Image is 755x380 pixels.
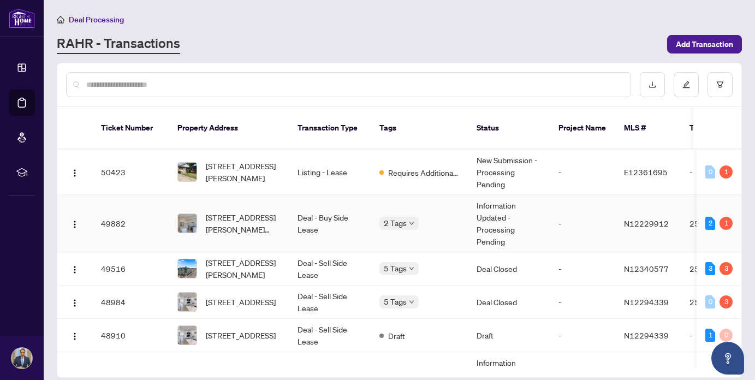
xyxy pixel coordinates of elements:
td: Deal - Buy Side Lease [289,195,371,252]
div: 3 [720,295,733,308]
img: Logo [70,332,79,341]
span: 2 Tags [384,217,407,229]
span: 5 Tags [384,262,407,275]
a: RAHR - Transactions [57,34,180,54]
td: 49882 [92,195,169,252]
td: Deal Closed [468,252,550,286]
button: Logo [66,215,84,232]
img: Logo [70,220,79,229]
button: edit [674,72,699,97]
th: Project Name [550,107,615,150]
button: Logo [66,163,84,181]
span: Add Transaction [676,35,733,53]
div: 1 [720,217,733,230]
th: Transaction Type [289,107,371,150]
div: 0 [705,165,715,179]
th: Property Address [169,107,289,150]
img: Logo [70,299,79,307]
button: Logo [66,293,84,311]
div: 2 [705,217,715,230]
td: - [550,286,615,319]
td: 48984 [92,286,169,319]
span: down [409,266,414,271]
th: Tags [371,107,468,150]
span: N12229912 [624,218,669,228]
td: 48910 [92,319,169,352]
td: - [550,150,615,195]
button: Logo [66,260,84,277]
button: Logo [66,326,84,344]
td: Deal - Sell Side Lease [289,286,371,319]
td: Deal - Sell Side Lease [289,319,371,352]
span: N12340577 [624,264,669,274]
th: Status [468,107,550,150]
td: New Submission - Processing Pending [468,150,550,195]
div: 3 [720,262,733,275]
div: 1 [720,165,733,179]
img: logo [9,8,35,28]
img: thumbnail-img [178,293,197,311]
span: N12294339 [624,330,669,340]
img: Logo [70,169,79,177]
th: Ticket Number [92,107,169,150]
span: [STREET_ADDRESS][PERSON_NAME][PERSON_NAME] [206,211,280,235]
img: thumbnail-img [178,259,197,278]
td: Draft [468,319,550,352]
span: E12361695 [624,167,668,177]
span: [STREET_ADDRESS][PERSON_NAME] [206,160,280,184]
button: Add Transaction [667,35,742,54]
div: 3 [705,262,715,275]
span: filter [716,81,724,88]
td: - [550,252,615,286]
span: download [649,81,656,88]
span: home [57,16,64,23]
span: down [409,221,414,226]
div: 0 [720,329,733,342]
td: Deal Closed [468,286,550,319]
img: Profile Icon [11,348,32,369]
img: thumbnail-img [178,214,197,233]
span: Requires Additional Docs [388,167,459,179]
span: [STREET_ADDRESS] [206,329,276,341]
td: Deal - Sell Side Lease [289,252,371,286]
th: MLS # [615,107,681,150]
img: Logo [70,265,79,274]
button: Open asap [711,342,744,375]
td: 50423 [92,150,169,195]
td: 49516 [92,252,169,286]
button: download [640,72,665,97]
span: N12294339 [624,297,669,307]
td: - [550,319,615,352]
img: thumbnail-img [178,163,197,181]
span: Draft [388,330,405,342]
span: edit [682,81,690,88]
span: 5 Tags [384,295,407,308]
span: [STREET_ADDRESS][PERSON_NAME] [206,257,280,281]
span: Deal Processing [69,15,124,25]
img: thumbnail-img [178,326,197,345]
td: Information Updated - Processing Pending [468,195,550,252]
span: [STREET_ADDRESS] [206,296,276,308]
td: - [550,195,615,252]
div: 0 [705,295,715,308]
div: 1 [705,329,715,342]
button: filter [708,72,733,97]
span: down [409,299,414,305]
td: Listing - Lease [289,150,371,195]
